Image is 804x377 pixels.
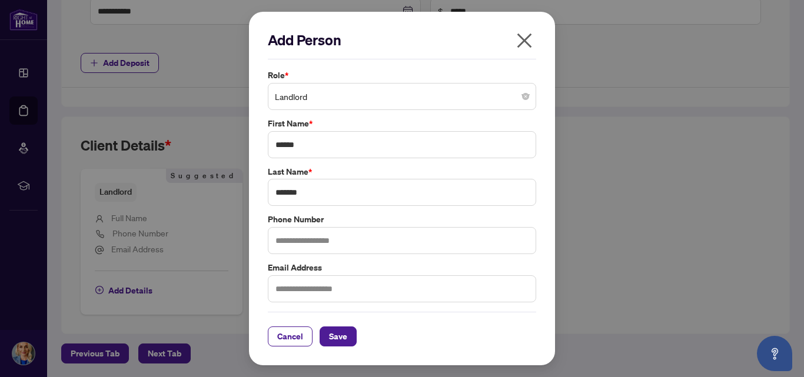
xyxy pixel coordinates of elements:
[268,261,536,274] label: Email Address
[268,31,536,49] h2: Add Person
[268,117,536,130] label: First Name
[522,93,529,100] span: close-circle
[329,327,347,346] span: Save
[320,326,357,346] button: Save
[277,327,303,346] span: Cancel
[268,165,536,178] label: Last Name
[275,85,529,108] span: Landlord
[757,336,792,371] button: Open asap
[268,326,313,346] button: Cancel
[268,69,536,82] label: Role
[515,31,534,50] span: close
[268,213,536,226] label: Phone Number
